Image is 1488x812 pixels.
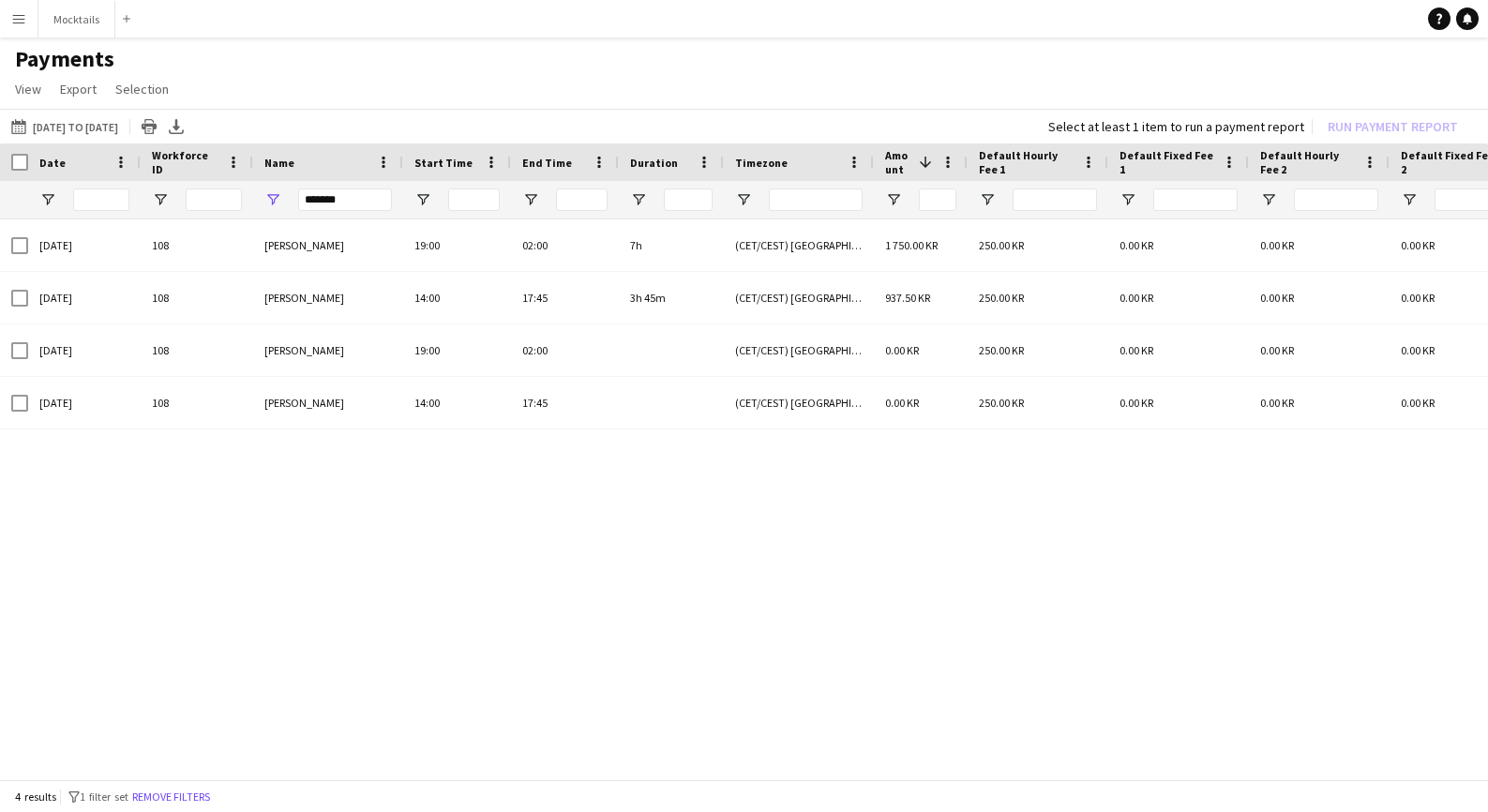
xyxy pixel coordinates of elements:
div: 0.00 KR [1249,219,1390,271]
button: Open Filter Menu [885,191,902,208]
button: Open Filter Menu [979,191,996,208]
div: 250.00 KR [968,219,1108,271]
div: (CET/CEST) [GEOGRAPHIC_DATA] [724,219,874,271]
div: 0.00 KR [1249,377,1390,429]
span: [PERSON_NAME] [264,343,344,357]
span: Start Time [414,156,473,170]
input: Workforce ID Filter Input [186,188,242,211]
span: 1 750.00 KR [885,238,938,252]
div: 250.00 KR [968,272,1108,323]
span: [PERSON_NAME] [264,396,344,410]
div: 02:00 [511,219,619,271]
div: 3h 45m [619,272,724,323]
input: Name Filter Input [298,188,392,211]
div: 108 [141,272,253,323]
div: (CET/CEST) [GEOGRAPHIC_DATA] [724,377,874,429]
span: End Time [522,156,572,170]
span: Name [264,156,294,170]
div: (CET/CEST) [GEOGRAPHIC_DATA] [724,324,874,376]
div: 108 [141,219,253,271]
input: Date Filter Input [73,188,129,211]
span: 937.50 KR [885,291,930,305]
span: Amount [885,148,911,176]
button: Open Filter Menu [630,191,647,208]
button: Open Filter Menu [264,191,281,208]
span: Selection [115,81,169,98]
span: Default Hourly Fee 2 [1260,148,1356,176]
div: 19:00 [403,324,511,376]
div: 0.00 KR [1108,272,1249,323]
span: Default Hourly Fee 1 [979,148,1075,176]
button: Open Filter Menu [1260,191,1277,208]
div: 14:00 [403,272,511,323]
div: (CET/CEST) [GEOGRAPHIC_DATA] [724,272,874,323]
div: 02:00 [511,324,619,376]
input: Start Time Filter Input [448,188,500,211]
button: [DATE] to [DATE] [8,115,122,138]
div: 0.00 KR [1249,272,1390,323]
div: [DATE] [28,377,141,429]
div: 7h [619,219,724,271]
span: Date [39,156,66,170]
div: 250.00 KR [968,324,1108,376]
app-action-btn: Print [138,115,160,138]
span: View [15,81,41,98]
button: Mocktails [38,1,115,38]
div: [DATE] [28,324,141,376]
span: Default Fixed Fee 1 [1120,148,1215,176]
div: 108 [141,324,253,376]
div: 14:00 [403,377,511,429]
span: Workforce ID [152,148,219,176]
div: 17:45 [511,377,619,429]
div: 0.00 KR [1108,377,1249,429]
a: Export [53,77,104,101]
div: 17:45 [511,272,619,323]
input: Default Hourly Fee 2 Filter Input [1294,188,1378,211]
div: 108 [141,377,253,429]
button: Open Filter Menu [414,191,431,208]
button: Open Filter Menu [522,191,539,208]
span: [PERSON_NAME] [264,238,344,252]
div: Select at least 1 item to run a payment report [1048,118,1304,135]
button: Remove filters [128,787,214,807]
span: 0.00 KR [885,343,919,357]
div: 0.00 KR [1249,324,1390,376]
input: Default Fixed Fee 1 Filter Input [1153,188,1238,211]
div: 0.00 KR [1108,324,1249,376]
span: Duration [630,156,678,170]
div: [DATE] [28,219,141,271]
div: 250.00 KR [968,377,1108,429]
button: Open Filter Menu [39,191,56,208]
app-action-btn: Export XLSX [165,115,188,138]
span: Export [60,81,97,98]
input: End Time Filter Input [556,188,608,211]
span: Timezone [735,156,788,170]
span: [PERSON_NAME] [264,291,344,305]
input: Default Hourly Fee 1 Filter Input [1013,188,1097,211]
div: 0.00 KR [1108,219,1249,271]
input: Timezone Filter Input [769,188,863,211]
span: 0.00 KR [885,396,919,410]
span: 1 filter set [80,789,128,804]
a: View [8,77,49,101]
div: 19:00 [403,219,511,271]
button: Open Filter Menu [1401,191,1418,208]
button: Open Filter Menu [1120,191,1136,208]
button: Open Filter Menu [152,191,169,208]
input: Amount Filter Input [919,188,956,211]
div: [DATE] [28,272,141,323]
a: Selection [108,77,176,101]
button: Open Filter Menu [735,191,752,208]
